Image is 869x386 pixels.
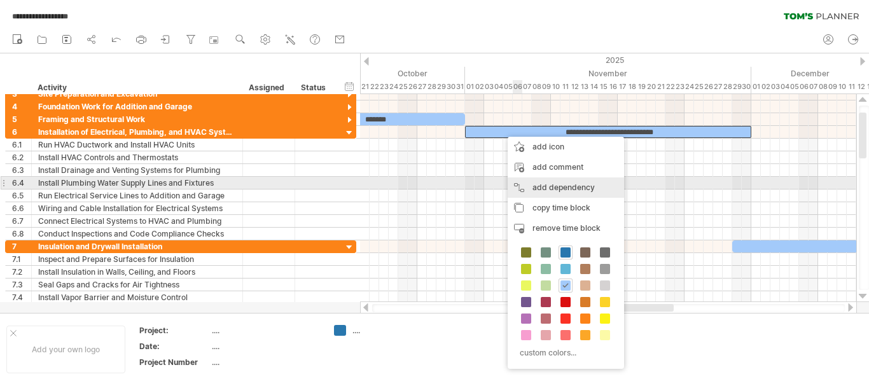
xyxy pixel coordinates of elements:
div: Monday, 1 December 2025 [751,80,761,93]
div: Monday, 8 December 2025 [818,80,828,93]
div: Tuesday, 21 October 2025 [360,80,370,93]
div: add comment [508,157,624,177]
div: Run HVAC Ductwork and Install HVAC Units [38,139,236,151]
div: Project Number [139,357,209,368]
div: Tuesday, 9 December 2025 [828,80,837,93]
div: Status [301,81,329,94]
div: Monday, 27 October 2025 [417,80,427,93]
div: .... [212,341,319,352]
div: 6.4 [12,177,31,189]
div: Tuesday, 25 November 2025 [694,80,704,93]
div: Tuesday, 28 October 2025 [427,80,436,93]
div: Wednesday, 29 October 2025 [436,80,446,93]
div: add dependency [508,177,624,198]
div: Wednesday, 19 November 2025 [637,80,646,93]
div: Add your own logo [6,326,125,373]
div: Sunday, 2 November 2025 [475,80,484,93]
div: Insulation and Drywall Installation [38,240,236,252]
div: Install HVAC Controls and Thermostats [38,151,236,163]
div: 6 [12,126,31,138]
div: Tuesday, 11 November 2025 [560,80,570,93]
div: Sunday, 7 December 2025 [809,80,818,93]
div: Wednesday, 12 November 2025 [570,80,580,93]
div: Monday, 3 November 2025 [484,80,494,93]
div: Thursday, 20 November 2025 [646,80,656,93]
div: Friday, 14 November 2025 [589,80,599,93]
div: Assigned [249,81,288,94]
div: add icon [508,137,624,157]
div: Thursday, 27 November 2025 [713,80,723,93]
div: Framing and Structural Work [38,113,236,125]
div: Monday, 10 November 2025 [551,80,560,93]
div: Conduct Inspections and Code Compliance Checks [38,228,236,240]
div: Wednesday, 3 December 2025 [770,80,780,93]
div: Monday, 24 November 2025 [685,80,694,93]
div: 7 [12,240,31,252]
div: Activity [38,81,235,94]
div: Sunday, 30 November 2025 [742,80,751,93]
div: .... [212,357,319,368]
div: 7.2 [12,266,31,278]
div: Wiring and Cable Installation for Electrical Systems [38,202,236,214]
div: Friday, 12 December 2025 [856,80,866,93]
div: Run Electrical Service Lines to Addition and Garage [38,190,236,202]
div: Friday, 7 November 2025 [522,80,532,93]
div: Thursday, 23 October 2025 [379,80,389,93]
div: Thursday, 30 October 2025 [446,80,455,93]
div: Foundation Work for Addition and Garage [38,100,236,113]
div: Thursday, 6 November 2025 [513,80,522,93]
div: Saturday, 8 November 2025 [532,80,541,93]
div: Tuesday, 18 November 2025 [627,80,637,93]
div: Sunday, 26 October 2025 [408,80,417,93]
span: remove time block [532,223,601,233]
div: 6.3 [12,164,31,176]
div: Saturday, 22 November 2025 [665,80,675,93]
div: Installation of Electrical, Plumbing, and HVAC Systems [38,126,236,138]
div: 6.8 [12,228,31,240]
div: Inspect and Prepare Surfaces for Insulation [38,253,236,265]
div: Saturday, 6 December 2025 [799,80,809,93]
div: Friday, 5 December 2025 [789,80,799,93]
div: Install Vapor Barrier and Moisture Control [38,291,236,303]
div: 7.4 [12,291,31,303]
div: Saturday, 1 November 2025 [465,80,475,93]
div: Thursday, 4 December 2025 [780,80,789,93]
span: copy time block [532,203,590,212]
div: custom colors... [514,344,614,361]
div: 7.1 [12,253,31,265]
div: Thursday, 13 November 2025 [580,80,589,93]
div: 6.5 [12,190,31,202]
div: Wednesday, 5 November 2025 [503,80,513,93]
div: Install Plumbing Water Supply Lines and Fixtures [38,177,236,189]
div: .... [212,325,319,336]
div: Tuesday, 4 November 2025 [494,80,503,93]
div: Install Drainage and Venting Systems for Plumbing [38,164,236,176]
div: Friday, 28 November 2025 [723,80,732,93]
div: Project: [139,325,209,336]
div: Wednesday, 22 October 2025 [370,80,379,93]
div: Friday, 24 October 2025 [389,80,398,93]
div: 7.3 [12,279,31,291]
div: .... [352,325,422,336]
div: Sunday, 9 November 2025 [541,80,551,93]
div: Tuesday, 2 December 2025 [761,80,770,93]
div: Friday, 21 November 2025 [656,80,665,93]
div: November 2025 [465,67,751,80]
div: 6.1 [12,139,31,151]
div: 6.2 [12,151,31,163]
div: Monday, 17 November 2025 [618,80,627,93]
div: 4 [12,100,31,113]
div: Friday, 31 October 2025 [455,80,465,93]
div: Wednesday, 26 November 2025 [704,80,713,93]
div: Sunday, 16 November 2025 [608,80,618,93]
div: 6.6 [12,202,31,214]
div: Date: [139,341,209,352]
div: Saturday, 29 November 2025 [732,80,742,93]
div: Connect Electrical Systems to HVAC and Plumbing [38,215,236,227]
div: Seal Gaps and Cracks for Air Tightness [38,279,236,291]
div: Sunday, 23 November 2025 [675,80,685,93]
div: Saturday, 15 November 2025 [599,80,608,93]
div: 6.7 [12,215,31,227]
div: Saturday, 25 October 2025 [398,80,408,93]
div: 5 [12,113,31,125]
